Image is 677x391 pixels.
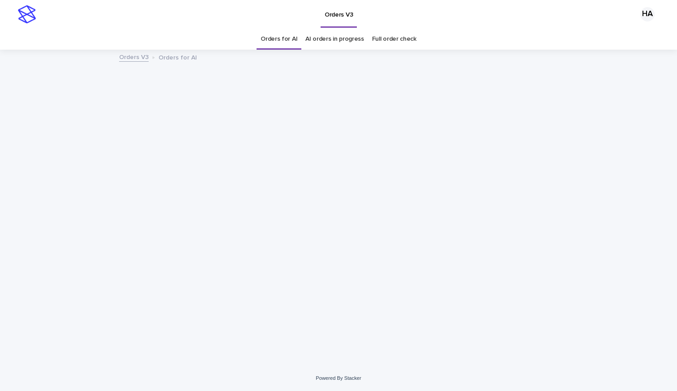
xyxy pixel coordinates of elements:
[159,52,197,62] p: Orders for AI
[119,51,149,62] a: Orders V3
[640,7,655,21] div: HA
[305,29,364,50] a: AI orders in progress
[261,29,297,50] a: Orders for AI
[316,375,361,381] a: Powered By Stacker
[372,29,416,50] a: Full order check
[18,5,36,23] img: stacker-logo-s-only.png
